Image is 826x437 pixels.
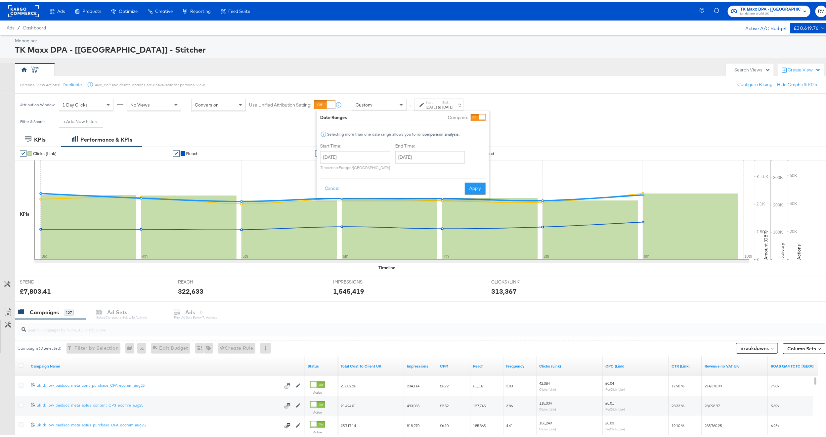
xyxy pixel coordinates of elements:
[605,418,614,423] span: £0.03
[539,362,600,367] a: The number of clicks on links appearing on your ad or Page that direct people to your sites off F...
[605,385,625,389] sub: Per Click (Link)
[705,401,720,406] span: £8,098.97
[395,141,467,147] label: End Time:
[34,134,46,142] div: KPIs
[125,341,137,352] div: 0
[705,381,722,386] span: £14,378.99
[80,134,132,142] div: Performance & KPIs
[777,80,817,86] button: Hide Graphs & KPIs
[20,101,56,105] div: Attribution Window:
[33,149,57,154] span: Clicks (Link)
[440,401,449,406] span: £2.52
[506,381,513,386] span: 3.83
[63,80,82,86] button: Duplicate
[423,130,459,135] strong: comparison analysis
[190,7,211,12] span: Reporting
[465,181,486,193] button: Apply
[20,209,29,215] div: KPIs
[320,112,347,119] div: Date Ranges
[23,23,46,28] a: Dashboard
[82,7,101,12] span: Products
[316,148,322,155] a: ✔
[672,381,684,386] span: 17.98 %
[37,420,281,427] a: uk_tk_low_paidsoc_meta_aplus_purchase_CPA_ecomm_aug25
[310,388,325,393] label: Active
[333,277,383,283] span: IMPRESSIONS
[37,420,281,426] div: uk_tk_low_paidsoc_meta_aplus_purchase_CPA_ecomm_aug25
[734,65,770,71] div: Search Views
[539,399,552,404] span: 115,034
[20,117,47,122] div: Filter & Search:
[195,100,219,106] span: Conversion
[705,362,765,367] a: Revenue minus VAT UK
[26,319,750,331] input: Search Campaigns by Name, ID or Objective
[771,401,779,406] span: 5.69x
[779,241,785,258] text: Delivery
[539,418,552,423] span: 156,249
[605,425,625,429] sub: Per Click (Link)
[473,381,484,386] span: 61,137
[539,405,556,409] sub: Clicks (Link)
[341,421,356,426] span: £5,717.14
[426,103,437,108] div: [DATE]
[14,23,23,28] span: /
[407,103,413,105] span: ↑
[728,4,810,15] button: TK Maxx DPA - [[GEOGRAPHIC_DATA]] - StitcherMindshare World UK
[672,362,699,367] a: The number of clicks received on a link in your ad divided by the number of impressions.
[771,381,779,386] span: 7.98x
[738,21,787,31] div: Active A/C Budget
[94,80,205,86] div: Save, edit and delete options are unavailable for personal view.
[20,148,26,155] a: ✔
[308,362,335,367] a: Shows the current state of your Ad Campaign.
[407,381,419,386] span: 234,114
[672,401,684,406] span: 23.33 %
[320,181,344,193] button: Cancel
[178,277,228,283] span: REACH
[57,7,65,12] span: Ads
[771,421,779,426] span: 6.25x
[15,42,825,53] div: TK Maxx DPA - [[GEOGRAPHIC_DATA]] - Stitcher
[341,381,356,386] span: £1,802.26
[539,385,556,389] sub: Clicks (Link)
[442,103,453,108] div: [DATE]
[310,408,325,413] label: Active
[186,149,199,154] span: Reach
[491,284,517,294] div: 313,367
[605,405,625,409] sub: Per Click (Link)
[440,362,468,367] a: The average cost you've paid to have 1,000 impressions of your ad.
[356,100,372,106] span: Custom
[15,36,825,42] div: Managing:
[63,100,88,106] span: 1 Day Clicks
[740,9,801,15] span: Mindshare World UK
[506,401,513,406] span: 3.86
[37,401,281,407] a: uk_tk_low_paidsoc_meta_aplus_content_CPS_ecomm_aug25
[327,130,460,135] div: Selecting more than one date range allows you to run .
[407,421,419,426] span: 818,270
[18,343,62,349] div: Campaigns ( 0 Selected)
[818,6,824,13] span: RV
[736,341,778,352] button: Breakdowns
[442,98,453,103] label: End:
[178,284,203,294] div: 322,633
[794,22,819,30] div: £30,619.76
[64,116,66,123] strong: +
[130,100,150,106] span: No Views
[155,7,173,12] span: Creative
[59,114,103,126] button: +Add New Filters
[228,7,250,12] span: Feed Suite
[320,141,390,147] label: Start Time:
[763,229,769,258] text: Amount (GBP)
[605,399,614,404] span: £0.01
[119,7,138,12] span: Optimize
[20,80,60,86] div: Personal View Actions:
[341,362,402,367] a: Total Cost To Client
[20,284,51,294] div: £7,803.41
[605,379,614,384] span: £0.04
[37,381,281,386] div: uk_tk_low_paidsoc_meta_conv_purchase_CPA_ecomm_aug25
[437,103,442,108] strong: to
[333,284,365,294] div: 1,545,419
[20,277,69,283] span: SPEND
[440,421,449,426] span: £6.10
[796,242,802,258] text: Actions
